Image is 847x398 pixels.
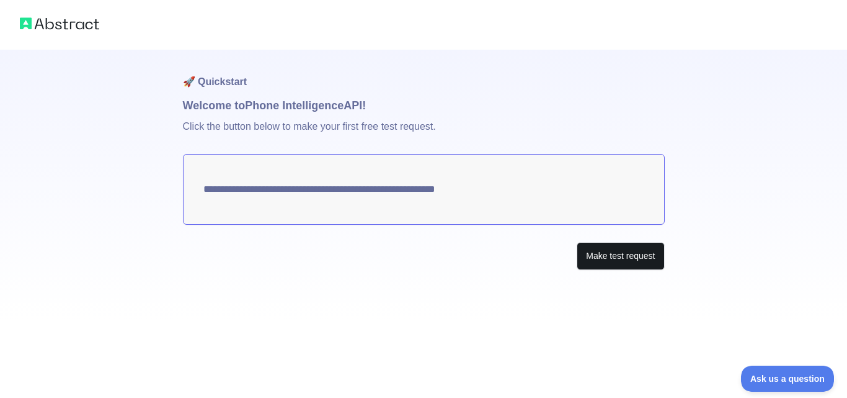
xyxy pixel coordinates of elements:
h1: Welcome to Phone Intelligence API! [183,97,665,114]
button: Make test request [577,242,664,270]
iframe: Toggle Customer Support [741,366,835,392]
h1: 🚀 Quickstart [183,50,665,97]
p: Click the button below to make your first free test request. [183,114,665,154]
img: Abstract logo [20,15,99,32]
